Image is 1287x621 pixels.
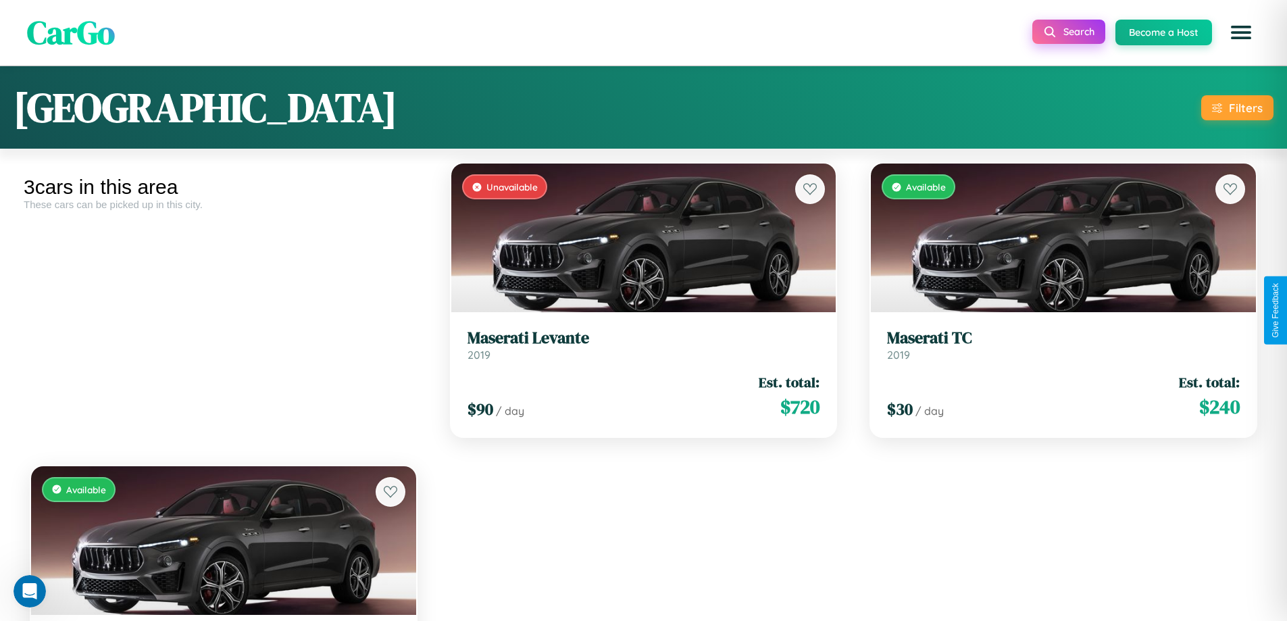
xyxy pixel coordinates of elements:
[1063,26,1094,38] span: Search
[887,348,910,362] span: 2019
[66,484,106,495] span: Available
[468,328,820,348] h3: Maserati Levante
[468,398,493,420] span: $ 90
[759,372,819,392] span: Est. total:
[887,398,913,420] span: $ 30
[14,80,397,135] h1: [GEOGRAPHIC_DATA]
[1201,95,1273,120] button: Filters
[14,575,46,607] iframe: Intercom live chat
[780,393,819,420] span: $ 720
[27,10,115,55] span: CarGo
[1229,101,1263,115] div: Filters
[887,328,1240,362] a: Maserati TC2019
[906,181,946,193] span: Available
[1271,283,1280,338] div: Give Feedback
[24,199,424,210] div: These cars can be picked up in this city.
[1115,20,1212,45] button: Become a Host
[915,404,944,418] span: / day
[887,328,1240,348] h3: Maserati TC
[24,176,424,199] div: 3 cars in this area
[1032,20,1105,44] button: Search
[468,328,820,362] a: Maserati Levante2019
[486,181,538,193] span: Unavailable
[496,404,524,418] span: / day
[1179,372,1240,392] span: Est. total:
[1222,14,1260,51] button: Open menu
[468,348,490,362] span: 2019
[1199,393,1240,420] span: $ 240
